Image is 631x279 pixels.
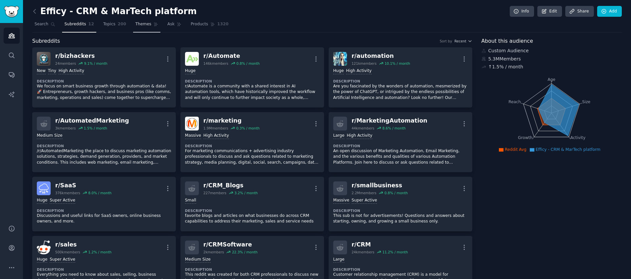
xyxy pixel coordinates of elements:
[203,126,228,130] div: 1.9M members
[55,52,107,60] div: r/ bizhackers
[570,135,585,140] tspan: Activity
[352,198,377,204] div: Super Active
[203,191,226,195] div: 227 members
[62,19,96,33] a: Subreddits12
[236,61,260,66] div: 0.8 % / month
[329,47,472,107] a: automationr/automation121kmembers10.1% / monthHugeHigh ActivityDescriptionAre you fascinated by t...
[191,21,208,27] span: Products
[37,148,171,166] p: /r/AutomatedMarketing the place to discuss marketing automation solutions, strategies, demand gen...
[133,19,161,33] a: Themes
[37,213,171,224] p: Discussions and useful links for SaaS owners, online business owners, and more.
[352,191,377,195] div: 2.2M members
[55,126,76,130] div: 3k members
[203,241,258,249] div: r/ CRMSoftware
[185,68,196,74] div: Huge
[385,61,410,66] div: 10.1 % / month
[37,198,47,204] div: Huge
[84,61,107,66] div: 9.1 % / month
[333,198,349,204] div: Massive
[333,68,344,74] div: Huge
[537,6,562,17] a: Edit
[597,6,622,17] a: Add
[518,135,532,140] tspan: Growth
[333,79,468,83] dt: Description
[88,250,111,254] div: 1.2 % / month
[58,68,84,74] div: High Activity
[185,79,319,83] dt: Description
[234,191,258,195] div: 3.2 % / month
[333,52,347,66] img: automation
[217,21,228,27] span: 1320
[352,126,374,130] div: 44k members
[185,257,211,263] div: Medium Size
[455,39,466,43] span: Recent
[180,112,324,172] a: marketingr/marketing1.9Mmembers0.3% / monthMassiveHigh ActivityDescriptionFor marketing communica...
[37,52,51,66] img: bizhackers
[55,61,76,66] div: 24 members
[35,21,48,27] span: Search
[135,21,152,27] span: Themes
[185,267,319,272] dt: Description
[4,6,19,17] img: GummySearch logo
[88,191,111,195] div: 8.0 % / month
[64,21,86,27] span: Subreddits
[185,213,319,224] p: favorite blogs and articles on what businesses do across CRM capabilities to address their market...
[101,19,129,33] a: Topics200
[185,208,319,213] dt: Description
[333,257,344,263] div: Large
[50,198,75,204] div: Super Active
[536,147,600,152] span: Efficy - CRM & MarTech platform
[37,79,171,83] dt: Description
[333,213,468,224] p: This sub is not for advertisements! Questions and answers about starting, owning, and growing a s...
[565,6,594,17] a: Share
[203,61,228,66] div: 146k members
[333,148,468,166] p: An open discussion of Marketing Automation, Email Marketing, and the various benefits and qualiti...
[508,99,521,104] tspan: Reach
[37,267,171,272] dt: Description
[505,147,526,152] span: Reddit Avg
[510,6,534,17] a: Info
[185,148,319,166] p: For marketing communications + advertising industry professionals to discuss and ask questions re...
[188,19,231,33] a: Products1320
[55,117,129,125] div: r/ AutomatedMarketing
[103,21,115,27] span: Topics
[37,68,46,74] div: New
[382,126,406,130] div: 8.6 % / month
[37,83,171,101] p: We focus on smart business growth through automation & data! 🚀 Entrepreneurs, growth hackers, and...
[185,52,199,66] img: Automate
[232,250,258,254] div: 22.3 % / month
[32,112,176,172] a: r/AutomatedMarketing3kmembers1.5% / monthMedium SizeDescription/r/AutomatedMarketing the place to...
[185,117,199,130] img: marketing
[185,144,319,148] dt: Description
[333,133,344,139] div: Large
[55,241,111,249] div: r/ sales
[203,250,224,254] div: 2k members
[32,6,197,17] h2: Efficy - CRM & MarTech platform
[481,37,533,45] span: About this audience
[185,83,319,101] p: r/Automate is a community with a shared interest in AI automation tools, which have historically ...
[329,112,472,172] a: r/MarketingAutomation44kmembers8.6% / monthLargeHigh ActivityDescriptionAn open discussion of Mar...
[88,21,94,27] span: 12
[84,126,107,130] div: 1.5 % / month
[333,144,468,148] dt: Description
[582,99,590,104] tspan: Size
[203,117,260,125] div: r/ marketing
[55,191,80,195] div: 376k members
[440,39,452,43] div: Sort by
[352,250,374,254] div: 24k members
[352,117,428,125] div: r/ MarketingAutomation
[37,144,171,148] dt: Description
[329,177,472,231] a: r/smallbusiness2.2Mmembers0.8% / monthMassiveSuper ActiveDescriptionThis sub is not for advertise...
[236,126,260,130] div: 0.3 % / month
[346,68,372,74] div: High Activity
[481,47,622,54] div: Custom Audience
[352,61,377,66] div: 121k members
[185,133,201,139] div: Massive
[347,133,372,139] div: High Activity
[333,208,468,213] dt: Description
[165,19,184,33] a: Ask
[352,52,410,60] div: r/ automation
[455,39,472,43] button: Recent
[50,257,75,263] div: Super Active
[385,191,408,195] div: 0.8 % / month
